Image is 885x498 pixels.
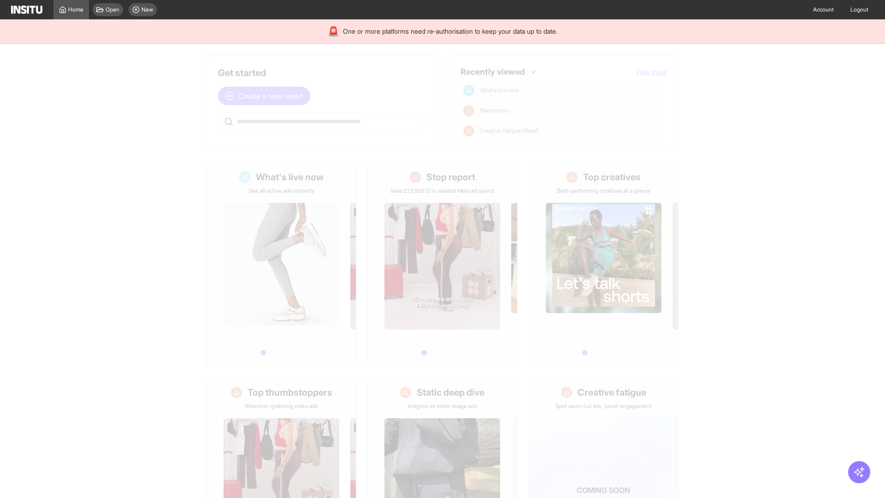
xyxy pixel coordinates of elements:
span: One or more platforms need re-authorisation to keep your data up to date. [343,27,557,36]
div: 🚨 [328,25,339,38]
span: Open [106,6,119,13]
span: New [142,6,153,13]
span: Home [68,6,83,13]
img: Logo [11,6,42,14]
